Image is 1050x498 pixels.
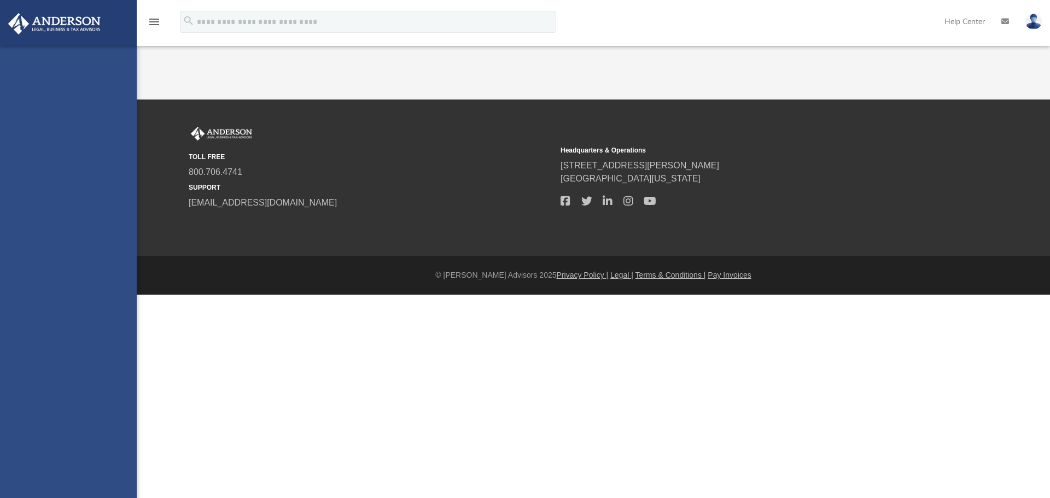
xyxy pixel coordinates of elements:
a: Terms & Conditions | [635,271,706,279]
img: Anderson Advisors Platinum Portal [5,13,104,34]
a: [GEOGRAPHIC_DATA][US_STATE] [561,174,701,183]
small: TOLL FREE [189,152,553,162]
img: Anderson Advisors Platinum Portal [189,127,254,141]
a: Legal | [610,271,633,279]
i: menu [148,15,161,28]
a: 800.706.4741 [189,167,242,177]
a: Pay Invoices [708,271,751,279]
a: Privacy Policy | [557,271,609,279]
a: menu [148,21,161,28]
small: SUPPORT [189,183,553,192]
a: [STREET_ADDRESS][PERSON_NAME] [561,161,719,170]
div: © [PERSON_NAME] Advisors 2025 [137,269,1050,281]
a: [EMAIL_ADDRESS][DOMAIN_NAME] [189,198,337,207]
img: User Pic [1025,14,1042,30]
i: search [183,15,195,27]
small: Headquarters & Operations [561,145,925,155]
